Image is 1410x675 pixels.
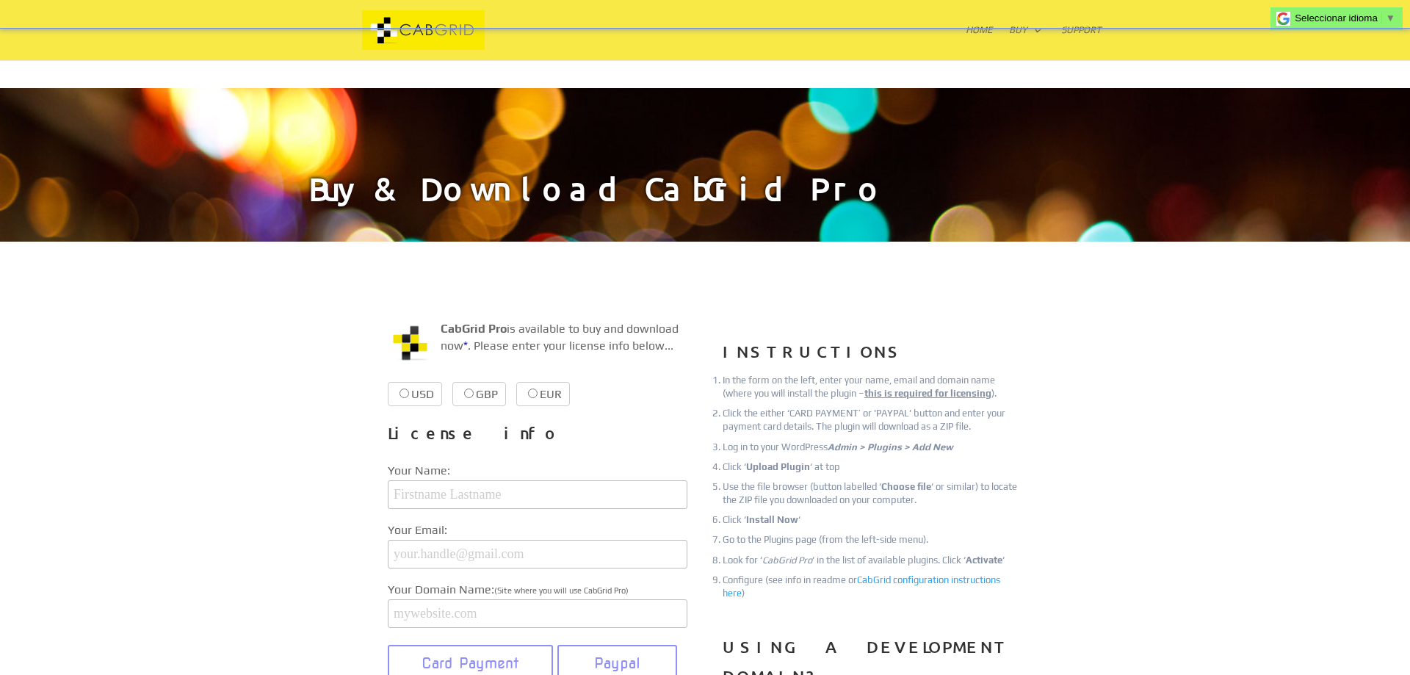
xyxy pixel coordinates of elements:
u: this is required for licensing [864,388,991,399]
input: GBP [464,389,474,398]
h3: License info [388,419,687,455]
li: Log in to your WordPress [723,441,1022,454]
li: Click ‘ ‘ [723,513,1022,527]
strong: Upload Plugin [746,461,810,472]
li: In the form on the left, enter your name, email and domain name (where you will install the plugi... [723,374,1022,400]
input: USD [399,389,409,398]
em: CabGrid Pro [762,555,812,566]
a: Support [1061,25,1102,60]
input: Firstname Lastname [388,480,687,509]
strong: Install Now [746,514,798,525]
label: Your Email: [388,521,687,540]
label: EUR [516,382,570,406]
img: CabGrid WordPress Plugin [388,321,432,365]
em: Admin > Plugins > Add New [828,441,953,452]
strong: Activate [966,555,1002,566]
input: mywebsite.com [388,599,687,628]
input: your.handle@gmail.com [388,540,687,568]
a: CabGrid configuration instructions here [723,574,1000,599]
img: CabGrid [311,10,535,51]
a: Buy [1009,25,1042,60]
li: Go to the Plugins page (from the left-side menu). [723,533,1022,546]
label: Your Domain Name: [388,580,687,599]
h1: Buy & Download CabGrid Pro [308,173,1102,242]
strong: Choose file [881,481,931,492]
strong: CabGrid Pro [441,322,507,336]
li: Configure (see info in readme or ) [723,574,1022,600]
label: Your Name: [388,461,687,480]
input: EUR [528,389,538,398]
p: is available to buy and download now . Please enter your license info below... [388,321,687,366]
label: USD [388,382,442,406]
h3: INSTRUCTIONS [723,337,1022,374]
li: Look for ‘ ‘ in the list of available plugins. Click ‘ ‘ [723,554,1022,567]
a: Home [966,25,993,60]
li: Click the either ‘CARD PAYMENT’ or 'PAYPAL' button and enter your payment card details. The plugi... [723,407,1022,433]
li: Click ‘ ‘ at top [723,461,1022,474]
li: Use the file browser (button labelled ‘ ‘ or similar) to locate the ZIP file you downloaded on yo... [723,480,1022,507]
label: GBP [452,382,506,406]
span: (Site where you will use CabGrid Pro) [494,586,629,595]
